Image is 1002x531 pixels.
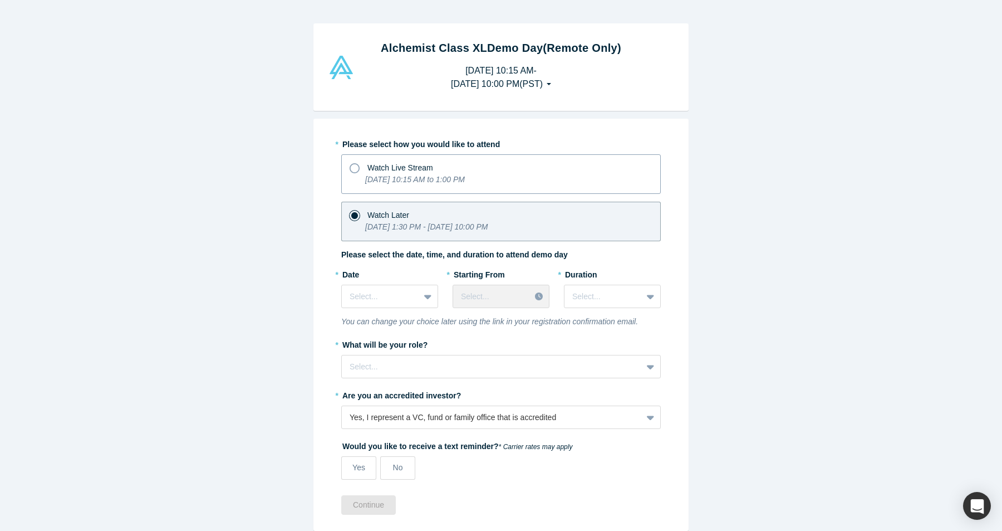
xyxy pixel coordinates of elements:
[350,412,634,423] div: Yes, I represent a VC, fund or family office that is accredited
[453,265,505,281] label: Starting From
[564,265,661,281] label: Duration
[499,443,573,451] em: * Carrier rates may apply
[439,60,563,95] button: [DATE] 10:15 AM-[DATE] 10:00 PM(PST)
[341,249,568,261] label: Please select the date, time, and duration to attend demo day
[381,42,621,54] strong: Alchemist Class XL Demo Day (Remote Only)
[365,222,488,231] i: [DATE] 1:30 PM - [DATE] 10:00 PM
[341,335,661,351] label: What will be your role?
[341,495,396,515] button: Continue
[393,463,403,472] span: No
[341,386,661,402] label: Are you an accredited investor?
[365,175,465,184] i: [DATE] 10:15 AM to 1:00 PM
[341,135,661,150] label: Please select how you would like to attend
[328,56,355,79] img: Alchemist Vault Logo
[352,463,365,472] span: Yes
[341,265,438,281] label: Date
[341,437,661,452] label: Would you like to receive a text reminder?
[341,317,638,326] i: You can change your choice later using the link in your registration confirmation email.
[367,211,409,220] span: Watch Later
[367,163,433,172] span: Watch Live Stream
